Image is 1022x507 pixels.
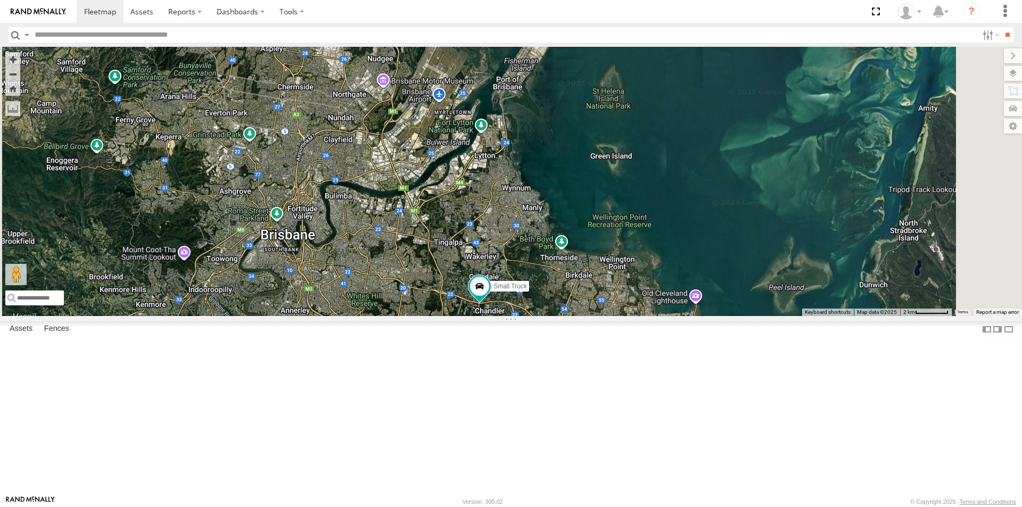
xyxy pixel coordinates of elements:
[5,81,20,96] button: Zoom Home
[5,52,20,67] button: Zoom in
[894,4,925,20] div: Laura Van Bruggen
[1004,119,1022,134] label: Map Settings
[4,322,38,337] label: Assets
[976,309,1019,315] a: Report a map error
[900,309,952,316] button: Map scale: 2 km per 59 pixels
[11,8,66,15] img: rand-logo.svg
[992,321,1003,337] label: Dock Summary Table to the Right
[903,309,915,315] span: 2 km
[978,27,1001,43] label: Search Filter Options
[960,498,1016,505] a: Terms and Conditions
[5,264,27,285] button: Drag Pegman onto the map to open Street View
[493,282,527,290] span: Small Truck
[6,496,55,507] a: Visit our Website
[5,67,20,81] button: Zoom out
[957,310,968,314] a: Terms
[963,3,980,20] i: ?
[22,27,31,43] label: Search Query
[5,101,20,116] label: Measure
[1003,321,1014,337] label: Hide Summary Table
[910,498,1016,505] div: © Copyright 2025 -
[982,321,992,337] label: Dock Summary Table to the Left
[39,322,75,337] label: Fences
[463,498,503,505] div: Version: 305.02
[857,309,897,315] span: Map data ©2025
[805,309,851,316] button: Keyboard shortcuts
